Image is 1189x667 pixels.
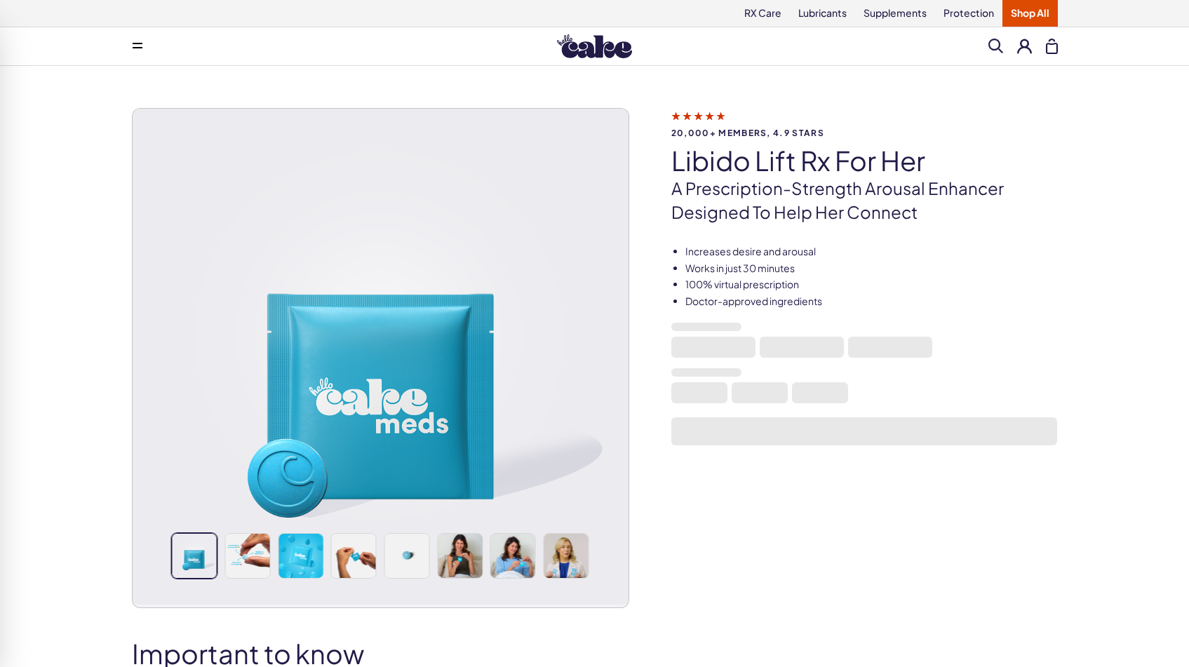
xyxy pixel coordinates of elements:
[685,278,1058,292] li: 100% virtual prescription
[384,534,429,578] img: Libido Lift Rx For Her
[225,534,269,578] img: Libido Lift Rx For Her
[133,109,629,605] img: Libido Lift Rx For Her
[671,109,1058,137] a: 20,000+ members, 4.9 stars
[438,534,482,578] img: Libido Lift Rx For Her
[557,34,632,58] img: Hello Cake
[173,534,217,578] img: Libido Lift Rx For Her
[332,534,376,578] img: Libido Lift Rx For Her
[671,177,1058,224] p: A prescription-strength arousal enhancer designed to help her connect
[685,295,1058,309] li: Doctor-approved ingredients
[491,534,535,578] img: Libido Lift Rx For Her
[671,146,1058,175] h1: Libido Lift Rx For Her
[544,534,588,578] img: Libido Lift Rx For Her
[671,128,1058,137] span: 20,000+ members, 4.9 stars
[278,534,323,578] img: Libido Lift Rx For Her
[685,262,1058,276] li: Works in just 30 minutes
[685,245,1058,259] li: Increases desire and arousal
